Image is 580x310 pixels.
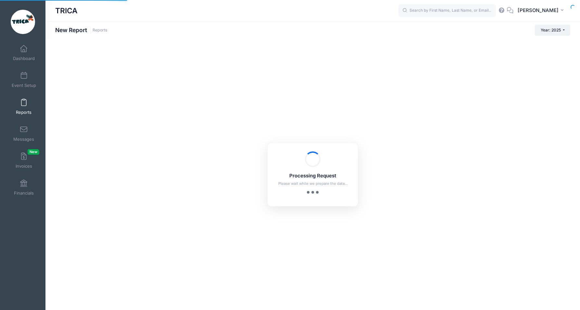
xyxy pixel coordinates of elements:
button: Year: 2025 [535,25,570,36]
img: TRICA [11,10,35,34]
span: [PERSON_NAME] [518,7,559,14]
a: Event Setup [8,68,39,91]
span: Reports [16,110,32,115]
a: Dashboard [8,42,39,64]
span: Event Setup [12,83,36,88]
span: Dashboard [13,56,35,61]
span: Financials [14,190,34,196]
span: Messages [13,137,34,142]
span: Year: 2025 [541,28,561,32]
button: [PERSON_NAME] [513,3,570,18]
a: Messages [8,122,39,145]
h5: Processing Request [276,173,349,179]
a: Reports [93,28,107,33]
p: Please wait while we prepare the data... [276,181,349,186]
a: Reports [8,95,39,118]
span: New [28,149,39,155]
span: Invoices [16,163,32,169]
h1: TRICA [55,3,78,18]
h1: New Report [55,27,107,33]
a: Financials [8,176,39,199]
a: InvoicesNew [8,149,39,172]
input: Search by First Name, Last Name, or Email... [398,4,496,17]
